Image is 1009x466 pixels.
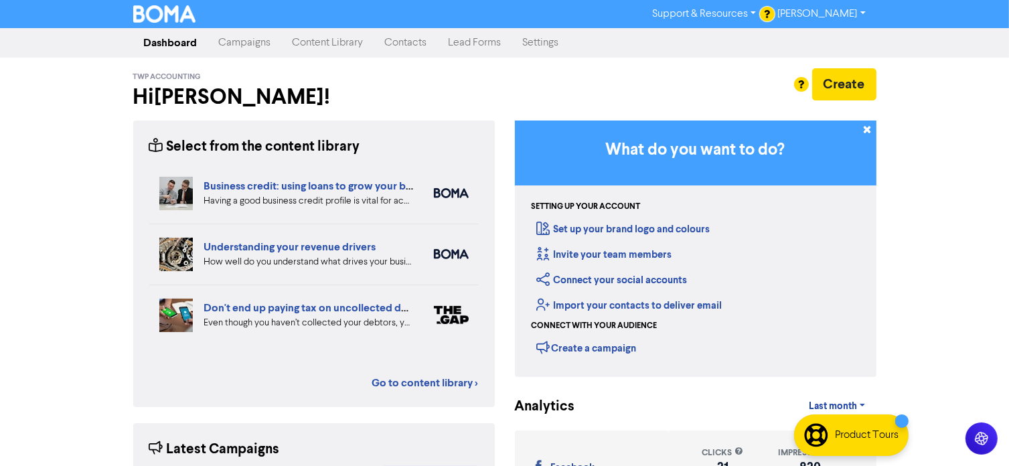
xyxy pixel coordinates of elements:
div: Even though you haven’t collected your debtors, you still have to pay tax on them. This is becaus... [204,316,414,330]
a: Campaigns [208,29,282,56]
h2: Hi [PERSON_NAME] ! [133,84,495,110]
div: Analytics [515,396,558,417]
a: Go to content library > [372,375,479,391]
div: Setting up your account [532,201,641,213]
a: Lead Forms [438,29,512,56]
a: Business credit: using loans to grow your business [204,179,441,193]
div: How well do you understand what drives your business revenue? We can help you review your numbers... [204,255,414,269]
button: Create [812,68,876,100]
img: BOMA Logo [133,5,196,23]
a: Last month [798,393,876,420]
div: Getting Started in BOMA [515,121,876,377]
img: boma [434,188,469,198]
a: [PERSON_NAME] [767,3,876,25]
a: Understanding your revenue drivers [204,240,376,254]
div: Select from the content library [149,137,360,157]
img: thegap [434,306,469,324]
a: Set up your brand logo and colours [537,223,710,236]
span: Last month [809,400,857,412]
h3: What do you want to do? [535,141,856,160]
div: impressions [778,447,843,459]
div: Connect with your audience [532,320,657,332]
a: Don't end up paying tax on uncollected debtors! [204,301,437,315]
div: Having a good business credit profile is vital for accessing routes to funding. We look at six di... [204,194,414,208]
a: Invite your team members [537,248,672,261]
a: Connect your social accounts [537,274,688,287]
iframe: Chat Widget [842,321,1009,466]
a: Contacts [374,29,438,56]
div: Latest Campaigns [149,439,280,460]
a: Dashboard [133,29,208,56]
a: Import your contacts to deliver email [537,299,722,312]
div: clicks [702,447,744,459]
a: Content Library [282,29,374,56]
span: TWP Accounting [133,72,202,82]
a: Settings [512,29,570,56]
img: boma_accounting [434,249,469,259]
div: Create a campaign [537,337,637,358]
a: Support & Resources [641,3,767,25]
